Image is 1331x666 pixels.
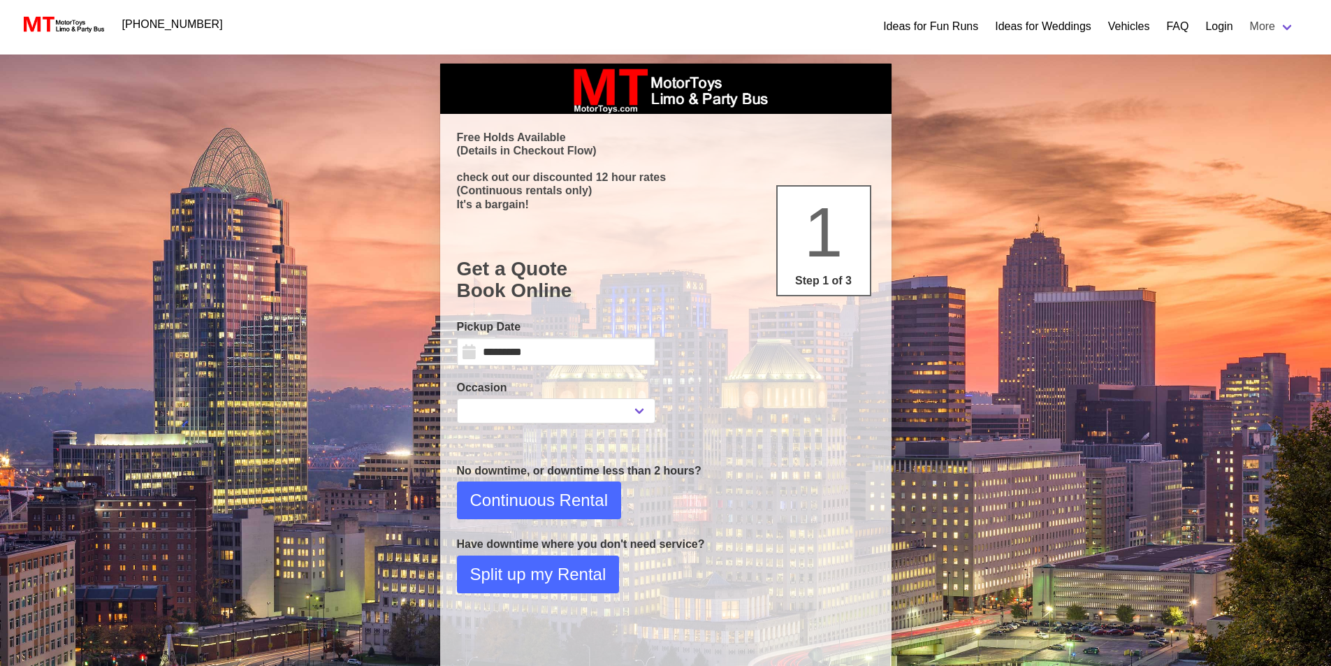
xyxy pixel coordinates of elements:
[457,319,655,335] label: Pickup Date
[457,556,620,593] button: Split up my Rental
[457,379,655,396] label: Occasion
[883,18,978,35] a: Ideas for Fun Runs
[114,10,231,38] a: [PHONE_NUMBER]
[1108,18,1150,35] a: Vehicles
[457,184,875,197] p: (Continuous rentals only)
[457,463,875,479] p: No downtime, or downtime less than 2 hours?
[457,198,875,211] p: It's a bargain!
[470,562,606,587] span: Split up my Rental
[804,193,843,271] span: 1
[1242,13,1303,41] a: More
[783,273,864,289] p: Step 1 of 3
[457,171,875,184] p: check out our discounted 12 hour rates
[995,18,1091,35] a: Ideas for Weddings
[457,258,875,302] h1: Get a Quote Book Online
[457,482,621,519] button: Continuous Rental
[470,488,608,513] span: Continuous Rental
[457,144,875,157] p: (Details in Checkout Flow)
[457,131,875,144] p: Free Holds Available
[20,15,106,34] img: MotorToys Logo
[561,64,771,114] img: box_logo_brand.jpeg
[457,536,875,553] p: Have downtime where you don't need service?
[1205,18,1232,35] a: Login
[1166,18,1188,35] a: FAQ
